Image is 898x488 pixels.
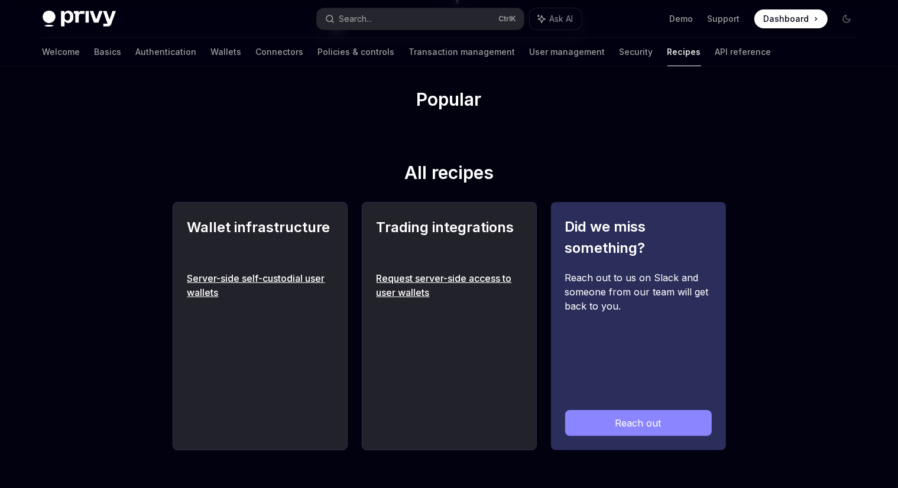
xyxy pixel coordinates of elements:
a: Policies & controls [318,38,395,66]
button: Toggle dark mode [837,9,856,28]
a: API reference [715,38,771,66]
h2: Trading integrations [377,217,522,259]
a: Connectors [256,38,304,66]
a: Support [708,13,740,25]
button: Search...CtrlK [317,8,524,30]
img: dark logo [43,11,116,27]
a: Demo [670,13,693,25]
a: Authentication [136,38,197,66]
span: Ctrl K [499,14,517,24]
a: Dashboard [754,9,828,28]
a: Wallets [211,38,242,66]
h2: Popular [173,89,726,115]
a: Server-side self-custodial user wallets [187,271,333,300]
a: Recipes [667,38,701,66]
a: Reach out [565,410,712,436]
a: Welcome [43,38,80,66]
div: Search... [339,12,372,26]
a: Security [620,38,653,66]
span: Dashboard [764,13,809,25]
a: Basics [95,38,122,66]
a: Request server-side access to user wallets [377,271,522,300]
span: Ask AI [550,13,573,25]
h2: Did we miss something? [565,216,712,259]
a: Transaction management [409,38,516,66]
h2: Wallet infrastructure [187,217,333,259]
div: Reach out to us on Slack and someone from our team will get back to you. [565,271,712,391]
a: User management [530,38,605,66]
h2: All recipes [173,162,726,188]
button: Ask AI [530,8,582,30]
